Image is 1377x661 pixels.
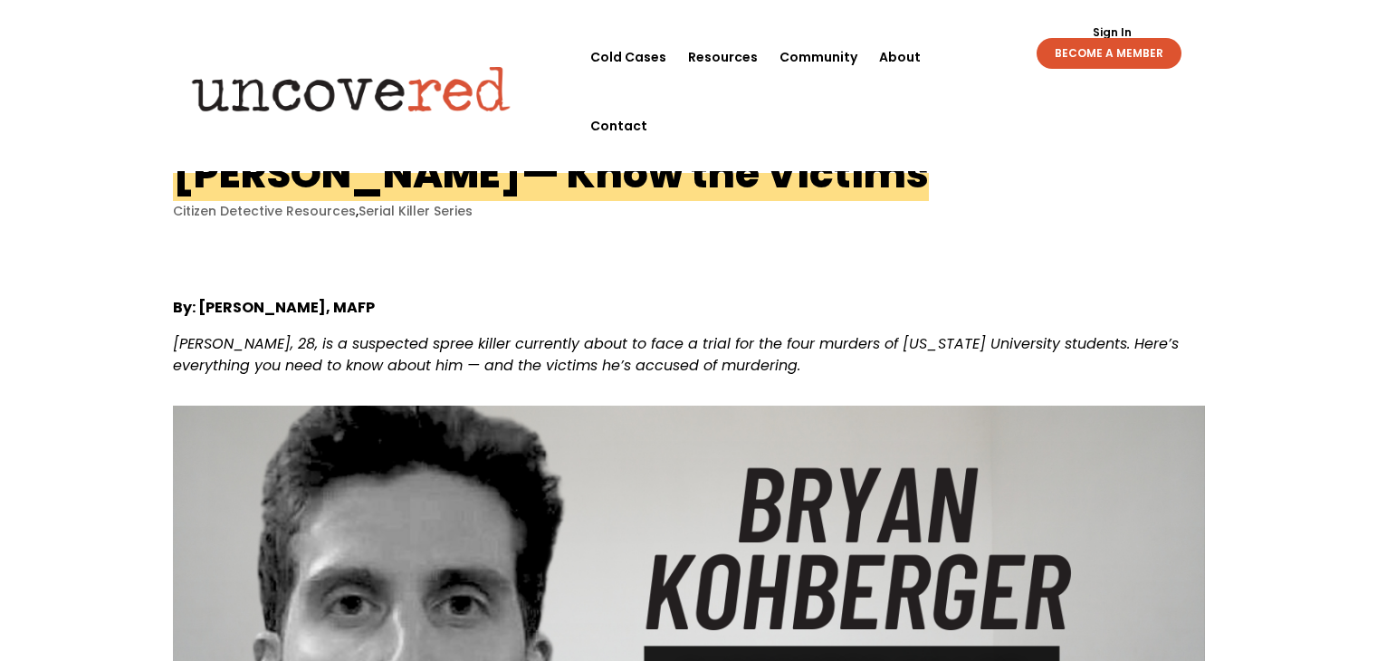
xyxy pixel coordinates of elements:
a: About [879,23,921,91]
a: Serial Killer Series [359,202,473,220]
a: Contact [590,91,647,160]
a: Sign In [1083,27,1142,38]
p: , [173,203,1205,220]
a: Resources [688,23,758,91]
a: Citizen Detective Resources [173,202,356,220]
span: [PERSON_NAME], 28, is a suspected spree killer currently about to face a trial for the four murde... [173,333,1179,376]
a: BECOME A MEMBER [1037,38,1181,69]
a: Cold Cases [590,23,666,91]
h1: [PERSON_NAME]— Know the Victims [173,146,929,201]
img: Uncovered logo [177,53,525,124]
strong: By: [PERSON_NAME], MAFP [173,297,375,318]
a: Community [779,23,857,91]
